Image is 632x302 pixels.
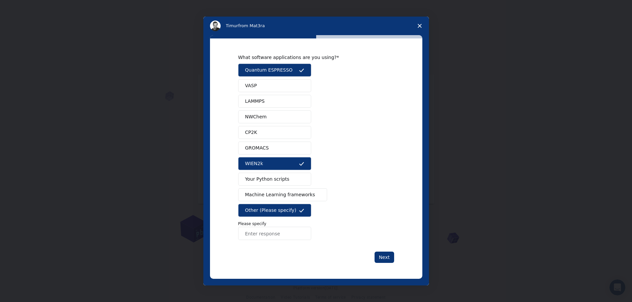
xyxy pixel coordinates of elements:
span: LAMMPS [245,98,265,105]
button: CP2K [238,126,311,139]
button: LAMMPS [238,95,311,108]
button: Quantum ESPRESSO [238,64,311,77]
button: GROMACS [238,142,311,154]
span: NWChem [245,113,267,120]
button: Other (Please specify) [238,204,311,217]
span: Support [13,5,37,11]
button: NWChem [238,110,311,123]
button: WIEN2k [238,157,311,170]
div: What software applications are you using? [238,54,384,60]
span: GROMACS [245,145,269,151]
button: Machine Learning frameworks [238,188,327,201]
input: Enter response [238,227,311,240]
button: Next [375,252,394,263]
p: Please specify [238,221,394,227]
button: VASP [238,79,311,92]
span: Other (Please specify) [245,207,296,214]
span: WIEN2k [245,160,263,167]
img: Profile image for Timur [210,21,221,31]
span: Your Python scripts [245,176,290,183]
button: Your Python scripts [238,173,311,186]
span: CP2K [245,129,257,136]
span: Close survey [410,17,429,35]
span: VASP [245,82,257,89]
span: Timur [226,23,238,28]
span: Machine Learning frameworks [245,191,315,198]
span: Quantum ESPRESSO [245,67,293,74]
span: from Mat3ra [238,23,265,28]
